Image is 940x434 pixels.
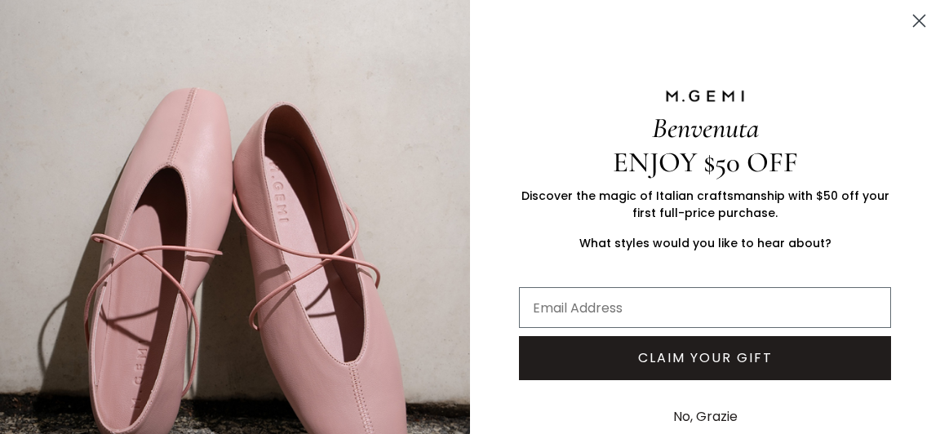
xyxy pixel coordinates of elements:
[613,145,798,179] span: ENJOY $50 OFF
[519,287,891,328] input: Email Address
[519,336,891,380] button: CLAIM YOUR GIFT
[579,235,831,251] span: What styles would you like to hear about?
[905,7,933,35] button: Close dialog
[521,188,889,221] span: Discover the magic of Italian craftsmanship with $50 off your first full-price purchase.
[652,111,759,145] span: Benvenuta
[664,89,746,104] img: M.GEMI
